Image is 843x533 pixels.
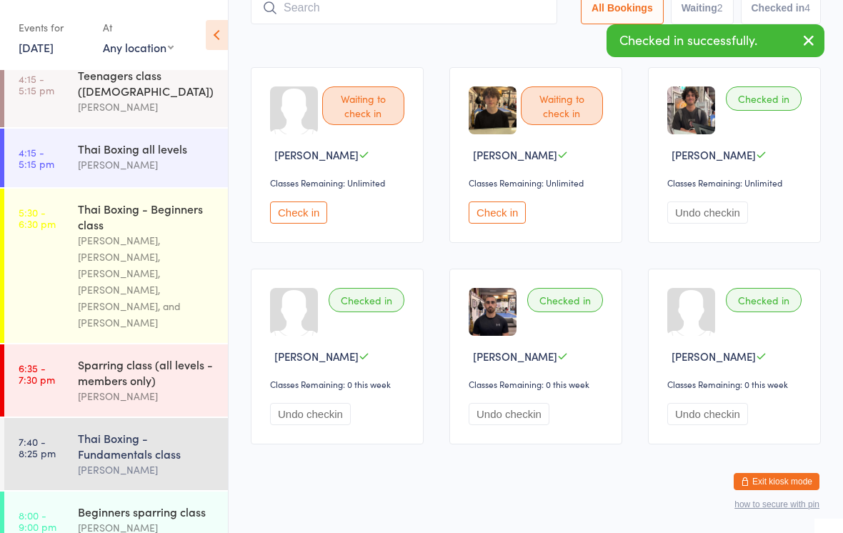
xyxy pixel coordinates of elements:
div: Waiting to check in [322,86,404,125]
div: Thai Boxing all levels [78,141,216,156]
div: Thai Boxing - Fundamentals class [78,430,216,462]
time: 4:15 - 5:15 pm [19,146,54,169]
div: Checked in [329,288,404,312]
time: 6:35 - 7:30 pm [19,362,55,385]
span: [PERSON_NAME] [473,147,557,162]
span: [PERSON_NAME] [274,147,359,162]
div: Waiting to check in [521,86,603,125]
div: [PERSON_NAME], [PERSON_NAME], [PERSON_NAME], [PERSON_NAME], [PERSON_NAME], and [PERSON_NAME] [78,232,216,331]
div: Classes Remaining: Unlimited [667,176,806,189]
a: 4:15 -5:15 pmTeenagers class ([DEMOGRAPHIC_DATA])[PERSON_NAME] [4,55,228,127]
div: Checked in [726,288,802,312]
a: [DATE] [19,39,54,55]
div: Thai Boxing - Beginners class [78,201,216,232]
img: image1756113019.png [667,86,715,134]
div: Classes Remaining: 0 this week [270,378,409,390]
div: [PERSON_NAME] [78,388,216,404]
div: 4 [804,2,810,14]
div: [PERSON_NAME] [78,462,216,478]
div: Checked in successfully. [607,24,824,57]
div: Classes Remaining: 0 this week [667,378,806,390]
span: [PERSON_NAME] [274,349,359,364]
time: 7:40 - 8:25 pm [19,436,56,459]
button: Undo checkin [667,403,748,425]
div: [PERSON_NAME] [78,99,216,115]
div: Any location [103,39,174,55]
time: 4:15 - 5:15 pm [19,73,54,96]
a: 6:35 -7:30 pmSparring class (all levels - members only)[PERSON_NAME] [4,344,228,417]
img: image1749548194.png [469,288,517,336]
time: 8:00 - 9:00 pm [19,509,56,532]
div: Beginners sparring class [78,504,216,519]
div: Classes Remaining: 0 this week [469,378,607,390]
a: 7:40 -8:25 pmThai Boxing - Fundamentals class[PERSON_NAME] [4,418,228,490]
div: Sparring class (all levels - members only) [78,357,216,388]
div: Teenagers class ([DEMOGRAPHIC_DATA]) [78,67,216,99]
div: Classes Remaining: Unlimited [270,176,409,189]
div: Checked in [527,288,603,312]
div: [PERSON_NAME] [78,156,216,173]
div: Checked in [726,86,802,111]
div: Events for [19,16,89,39]
button: Undo checkin [667,201,748,224]
button: how to secure with pin [734,499,819,509]
a: 4:15 -5:15 pmThai Boxing all levels[PERSON_NAME] [4,129,228,187]
button: Undo checkin [469,403,549,425]
div: Classes Remaining: Unlimited [469,176,607,189]
span: [PERSON_NAME] [672,349,756,364]
button: Undo checkin [270,403,351,425]
time: 5:30 - 6:30 pm [19,206,56,229]
div: 2 [717,2,723,14]
div: At [103,16,174,39]
button: Exit kiosk mode [734,473,819,490]
span: [PERSON_NAME] [473,349,557,364]
span: [PERSON_NAME] [672,147,756,162]
button: Check in [270,201,327,224]
a: 5:30 -6:30 pmThai Boxing - Beginners class[PERSON_NAME], [PERSON_NAME], [PERSON_NAME], [PERSON_NA... [4,189,228,343]
img: image1756113038.png [469,86,517,134]
button: Check in [469,201,526,224]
